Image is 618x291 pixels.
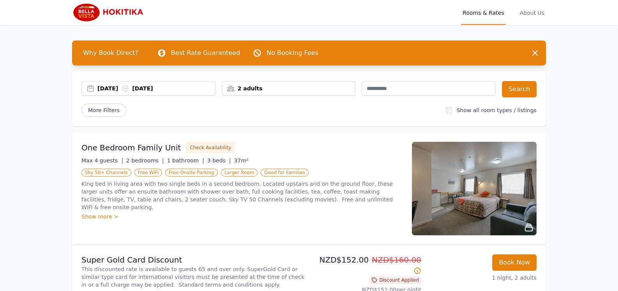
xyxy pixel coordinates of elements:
[81,265,306,289] p: This discounted rate is available to guests 65 and over only. SuperGold Card or similar type card...
[312,254,421,276] p: NZD$152.00
[167,157,204,164] span: 1 bathroom |
[234,157,248,164] span: 37m²
[502,81,537,97] button: Search
[267,48,318,58] p: No Booking Fees
[81,157,123,164] span: Max 4 guests |
[72,3,147,22] img: Bella Vista Hokitika
[81,142,181,153] h3: One Bedroom Family Unit
[492,254,537,271] button: Book Now
[221,169,258,176] span: Larger Room
[369,276,421,284] span: Discount Applied
[97,85,215,92] div: [DATE] [DATE]
[134,169,162,176] span: Free WiFi
[81,169,131,176] span: Sky 50+ Channels
[457,107,537,113] label: Show all room types / listings
[165,169,217,176] span: Free Onsite Parking
[261,169,308,176] span: Good for Families
[126,157,164,164] span: 2 bedrooms |
[81,104,126,117] span: More Filters
[171,48,240,58] p: Best Rate Guaranteed
[81,180,403,211] p: King bed in living area with two single beds in a second bedroom. Located upstairs and on the gro...
[222,85,355,92] div: 2 adults
[427,274,537,282] p: 1 night, 2 adults
[207,157,231,164] span: 3 beds |
[81,254,306,265] p: Super Gold Card Discount
[372,255,421,265] span: NZD$160.00
[81,213,403,220] div: Show more >
[77,45,145,61] span: Why Book Direct?
[185,142,235,153] button: Check Availability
